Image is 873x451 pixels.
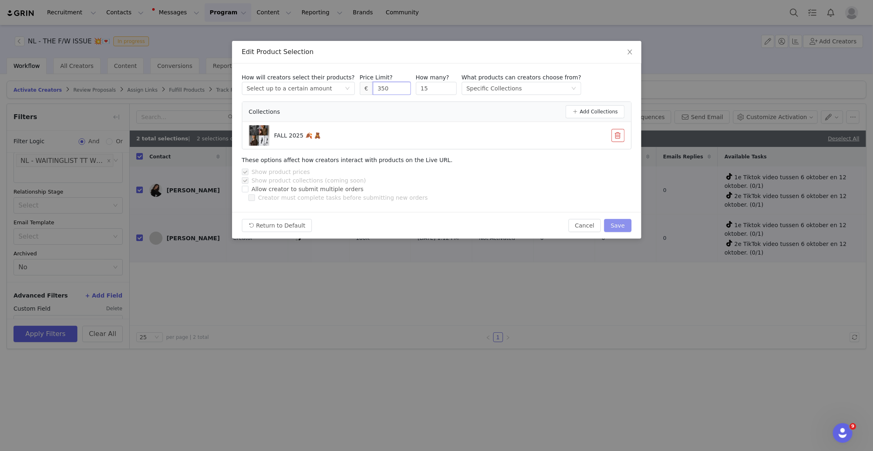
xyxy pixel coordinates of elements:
i: icon: down [571,86,576,92]
input: Required [373,82,411,95]
p: How will creators select their products? [242,73,355,82]
button: Close [618,41,641,64]
p: Price Limit? [360,73,411,82]
span: Show product prices [248,169,314,175]
button: Return to Default [242,219,312,232]
span: Show product collections (coming soon) [248,177,370,184]
div: Specific Collections [467,82,522,95]
i: icon: down [345,86,350,92]
span: € [360,82,373,95]
button: Save [604,219,631,232]
p: How many? [416,73,457,82]
span: Creator must complete tasks before submitting new orders [255,194,431,201]
button: Add Collections [566,105,625,118]
span: These options affect how creators interact with products on the Live URL. [242,157,453,163]
iframe: Intercom live chat [833,423,853,443]
img: Product Image [250,125,268,146]
button: Cancel [568,219,601,232]
img: Image Background Blur [249,123,269,149]
span: 9 [850,423,856,430]
div: Edit Product Selection [242,47,632,56]
p: What products can creators choose from? [462,73,581,82]
p: FALL 2025 🍂 🧸 [274,131,321,140]
span: Collections [249,108,280,116]
div: Select up to a certain amount [247,82,332,95]
input: Required [416,82,456,95]
i: icon: close [627,49,633,55]
span: Allow creator to submit multiple orders [248,186,367,192]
